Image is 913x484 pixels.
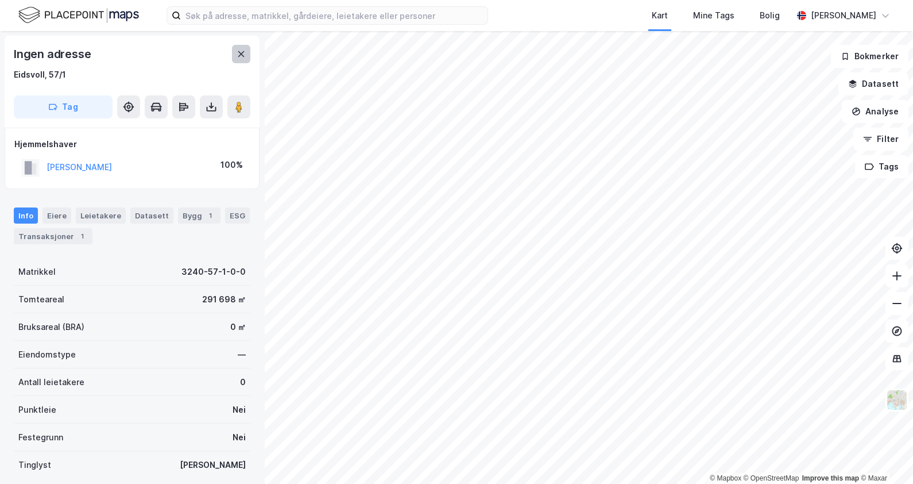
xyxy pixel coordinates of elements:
div: Ingen adresse [14,45,93,63]
div: Kart [652,9,668,22]
div: Punktleie [18,403,56,417]
a: Mapbox [710,474,741,482]
button: Analyse [842,100,908,123]
div: 100% [220,158,243,172]
div: Mine Tags [693,9,734,22]
div: Antall leietakere [18,375,84,389]
a: Improve this map [802,474,859,482]
div: Leietakere [76,208,126,224]
button: Datasett [838,72,908,95]
div: Kontrollprogram for chat [856,429,913,484]
div: 0 ㎡ [230,320,246,334]
input: Søk på adresse, matrikkel, gårdeiere, leietakere eller personer [181,7,488,24]
div: 3240-57-1-0-0 [181,265,246,279]
div: 1 [76,231,88,242]
div: Nei [233,431,246,444]
img: Z [886,389,908,411]
div: [PERSON_NAME] [180,458,246,472]
div: 0 [240,375,246,389]
div: Eiere [42,208,71,224]
div: Eidsvoll, 57/1 [14,68,66,82]
div: Bolig [760,9,780,22]
div: Tinglyst [18,458,51,472]
div: ESG [225,208,250,224]
div: Hjemmelshaver [14,137,250,151]
button: Filter [853,128,908,151]
div: Festegrunn [18,431,63,444]
div: Datasett [130,208,173,224]
button: Bokmerker [831,45,908,68]
div: Bygg [178,208,220,224]
img: logo.f888ab2527a4732fd821a326f86c7f29.svg [18,5,139,25]
div: 291 698 ㎡ [202,293,246,306]
div: 1 [204,210,216,221]
div: Transaksjoner [14,228,92,244]
div: Bruksareal (BRA) [18,320,84,334]
a: OpenStreetMap [744,474,799,482]
div: Nei [233,403,246,417]
div: — [238,348,246,362]
div: Eiendomstype [18,348,76,362]
button: Tag [14,95,113,118]
div: Tomteareal [18,293,64,306]
div: [PERSON_NAME] [811,9,876,22]
iframe: Chat Widget [856,429,913,484]
button: Tags [855,155,908,178]
div: Matrikkel [18,265,56,279]
div: Info [14,208,38,224]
